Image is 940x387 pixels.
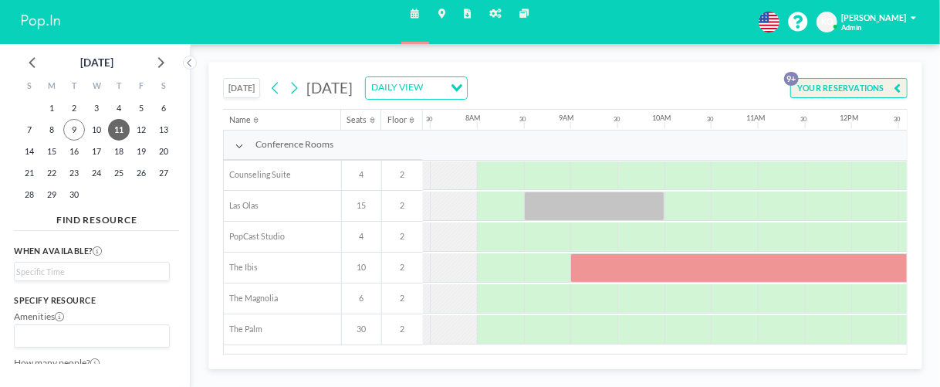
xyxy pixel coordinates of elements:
span: 4 [342,170,381,180]
div: 9AM [559,114,573,122]
div: Seats [347,115,367,125]
span: Friday, September 12, 2025 [130,119,152,141]
div: 30 [894,116,901,123]
span: Tuesday, September 9, 2025 [63,119,85,141]
span: 15 [342,201,381,211]
div: Search for option [15,325,169,347]
label: Amenities [14,311,64,322]
div: 12PM [840,114,858,122]
div: 30 [426,116,432,123]
div: 11AM [746,114,765,122]
span: Saturday, September 27, 2025 [153,162,174,184]
div: Floor [387,115,407,125]
span: 6 [342,294,381,304]
span: DAILY VIEW [369,80,425,96]
span: Friday, September 19, 2025 [130,141,152,162]
div: T [108,77,130,97]
img: organization-logo [19,10,63,33]
span: KO [821,17,833,27]
span: 2 [382,294,423,304]
div: S [153,77,175,97]
span: Monday, September 8, 2025 [41,119,63,141]
span: Friday, September 26, 2025 [130,162,152,184]
span: Monday, September 15, 2025 [41,141,63,162]
span: 30 [342,324,381,334]
span: Thursday, September 11, 2025 [108,119,130,141]
div: Search for option [366,77,467,99]
div: F [130,77,153,97]
input: Search for option [16,266,161,279]
div: 30 [614,116,620,123]
div: 8AM [465,114,480,122]
h3: Specify resource [14,296,170,306]
h4: FIND RESOURCE [14,209,179,226]
div: S [18,77,40,97]
div: 30 [520,116,526,123]
span: Friday, September 5, 2025 [130,97,152,119]
span: Sunday, September 21, 2025 [19,162,40,184]
button: [DATE] [223,78,260,98]
span: Admin [842,23,862,32]
span: Wednesday, September 10, 2025 [86,119,107,141]
span: Counseling Suite [224,170,292,180]
span: Thursday, September 25, 2025 [108,162,130,184]
span: Thursday, September 4, 2025 [108,97,130,119]
span: [DATE] [306,79,353,97]
span: Tuesday, September 23, 2025 [63,162,85,184]
span: The Palm [224,324,263,334]
span: [PERSON_NAME] [842,13,907,22]
span: 2 [382,263,423,273]
span: Las Olas [224,201,259,211]
span: Tuesday, September 2, 2025 [63,97,85,119]
span: Saturday, September 13, 2025 [153,119,174,141]
span: Sunday, September 7, 2025 [19,119,40,141]
div: 30 [801,116,807,123]
span: Saturday, September 20, 2025 [153,141,174,162]
div: T [63,77,85,97]
span: The Magnolia [224,294,279,304]
div: Search for option [15,263,169,282]
div: Name [229,115,251,125]
span: Monday, September 22, 2025 [41,162,63,184]
span: 10 [342,263,381,273]
span: Wednesday, September 24, 2025 [86,162,107,184]
span: Wednesday, September 3, 2025 [86,97,107,119]
p: 9+ [784,72,798,86]
span: 2 [382,324,423,334]
span: The Ibis [224,263,259,273]
span: Sunday, September 14, 2025 [19,141,40,162]
span: 2 [382,232,423,242]
span: 2 [382,170,423,180]
span: Tuesday, September 30, 2025 [63,184,85,205]
button: YOUR RESERVATIONS9+ [790,78,908,98]
span: Thursday, September 18, 2025 [108,141,130,162]
div: [DATE] [80,52,113,73]
span: Saturday, September 6, 2025 [153,97,174,119]
span: 2 [382,201,423,211]
input: Search for option [427,80,441,96]
div: W [86,77,108,97]
div: 30 [707,116,713,123]
div: M [40,77,63,97]
input: Search for option [16,328,161,344]
span: Monday, September 1, 2025 [41,97,63,119]
span: Sunday, September 28, 2025 [19,184,40,205]
span: Monday, September 29, 2025 [41,184,63,205]
div: 10AM [653,114,671,122]
span: PopCast Studio [224,232,286,242]
span: 4 [342,232,381,242]
span: Wednesday, September 17, 2025 [86,141,107,162]
span: Conference Rooms [256,138,334,150]
span: Tuesday, September 16, 2025 [63,141,85,162]
label: How many people? [14,357,100,368]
